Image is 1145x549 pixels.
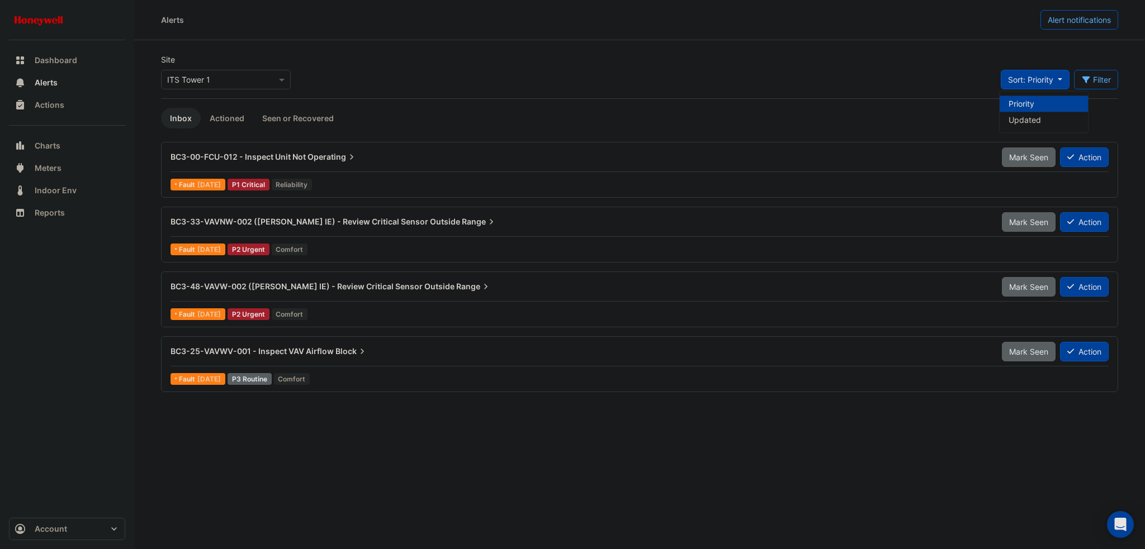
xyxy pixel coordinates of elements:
button: Alert notifications [1040,10,1118,30]
button: Mark Seen [1002,212,1056,232]
span: Mon 04-Aug-2025 14:17 AEST [197,180,221,189]
span: Alert notifications [1048,15,1111,25]
div: Alerts [161,14,184,26]
span: Mon 18-Aug-2025 09:03 AEST [197,245,221,254]
span: Fault [179,311,197,318]
button: Action [1060,212,1109,232]
button: Alerts [9,71,125,94]
div: P2 Urgent [228,308,269,320]
img: Company Logo [13,9,64,31]
div: P1 Critical [228,179,269,190]
span: Reliability [272,179,313,190]
span: Reports [35,207,65,218]
span: Range [462,216,497,227]
button: Meters [9,157,125,179]
button: Charts [9,135,125,157]
span: Comfort [274,373,310,385]
span: Block [335,346,368,357]
span: Charts [35,140,60,151]
div: P3 Routine [228,373,272,385]
span: Comfort [272,244,308,255]
a: Inbox [161,108,201,128]
button: Mark Seen [1002,342,1056,361]
div: P2 Urgent [228,244,269,255]
app-icon: Dashboard [15,55,26,66]
span: Fault [179,182,197,188]
li: Priority [1000,96,1088,112]
span: BC3-25-VAVWV-001 - Inspect VAV Airflow [171,346,334,356]
app-icon: Actions [15,99,26,111]
span: Meters [35,163,61,174]
span: Fault [179,246,197,253]
span: Indoor Env [35,185,77,196]
button: Action [1060,342,1109,361]
button: Dashboard [9,49,125,71]
span: Dashboard [35,55,77,66]
li: Updated [1000,112,1088,128]
span: Operating [307,151,357,163]
div: Open Intercom Messenger [1107,511,1134,538]
app-icon: Charts [15,140,26,151]
span: Mon 18-Aug-2025 09:00 AEST [197,310,221,318]
app-icon: Alerts [15,77,26,88]
button: Reports [9,202,125,224]
span: Range [456,281,491,292]
span: BC3-48-VAVW-002 ([PERSON_NAME] IE) - Review Critical Sensor Outside [171,281,455,291]
span: BC3-00-FCU-012 - Inspect Unit Not [171,152,306,161]
button: Action [1060,277,1109,297]
span: Mark Seen [1009,347,1048,356]
app-icon: Meters [15,163,26,174]
span: BC3-33-VAVNW-002 ([PERSON_NAME] IE) - Review Critical Sensor Outside [171,217,460,226]
span: Fault [179,376,197,383]
button: Actions [9,94,125,116]
span: Sort: Priority [1008,75,1053,84]
span: Actions [35,99,64,111]
span: Tue 19-Aug-2025 14:47 AEST [197,375,221,383]
app-icon: Indoor Env [15,185,26,196]
button: Mark Seen [1002,277,1056,297]
span: Account [35,523,67,534]
span: Alerts [35,77,58,88]
button: Action [1060,147,1109,167]
span: Mark Seen [1009,217,1048,227]
app-icon: Reports [15,207,26,218]
span: Mark Seen [1009,152,1048,162]
a: Actioned [201,108,253,128]
button: Account [9,518,125,540]
span: Mark Seen [1009,282,1048,292]
button: Indoor Env [9,179,125,202]
a: Seen or Recovered [253,108,343,128]
label: Site [161,54,175,65]
button: Filter [1074,70,1119,89]
button: Mark Seen [1002,147,1056,167]
span: Comfort [272,308,308,320]
button: Sort: Priority [1001,70,1070,89]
